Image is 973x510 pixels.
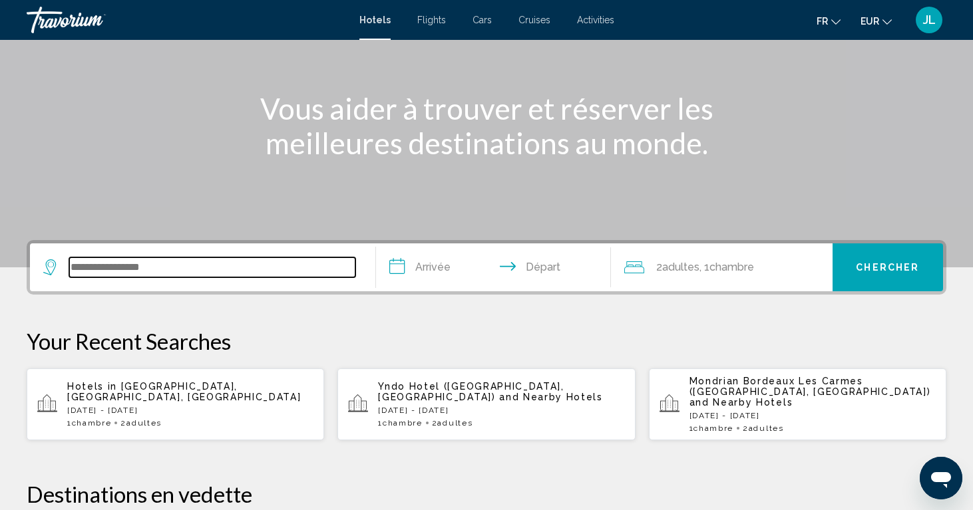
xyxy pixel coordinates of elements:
span: and Nearby Hotels [499,392,603,402]
span: Adultes [437,418,473,428]
button: Change currency [861,11,892,31]
span: Chambre [383,418,423,428]
span: Hotels in [67,381,117,392]
span: Chambre [709,261,754,273]
span: Chercher [856,263,919,273]
iframe: Bouton de lancement de la fenêtre de messagerie [920,457,962,499]
span: 2 [656,258,699,277]
a: Cruises [518,15,550,25]
span: 1 [378,418,422,428]
button: Check in and out dates [376,243,611,291]
span: 2 [743,424,783,433]
p: [DATE] - [DATE] [378,406,624,415]
span: Yndo Hotel ([GEOGRAPHIC_DATA], [GEOGRAPHIC_DATA]) [378,381,564,402]
p: [DATE] - [DATE] [67,406,313,415]
span: JL [923,13,936,27]
button: Yndo Hotel ([GEOGRAPHIC_DATA], [GEOGRAPHIC_DATA]) and Nearby Hotels[DATE] - [DATE]1Chambre2Adultes [337,368,635,441]
span: 1 [689,424,733,433]
button: Chercher [833,243,944,291]
span: , 1 [699,258,754,277]
button: Mondrian Bordeaux Les Carmes ([GEOGRAPHIC_DATA], [GEOGRAPHIC_DATA]) and Nearby Hotels[DATE] - [DA... [649,368,946,441]
span: fr [817,16,828,27]
button: Change language [817,11,841,31]
h2: Destinations en vedette [27,481,946,507]
h1: Vous aider à trouver et réserver les meilleures destinations au monde. [237,91,736,160]
button: Travelers: 2 adults, 0 children [611,243,833,291]
span: 1 [67,418,111,428]
a: Flights [417,15,446,25]
button: User Menu [912,6,946,34]
p: Your Recent Searches [27,328,946,354]
p: [DATE] - [DATE] [689,411,936,420]
a: Travorium [27,7,346,33]
a: Cars [473,15,492,25]
span: EUR [861,16,879,27]
span: 2 [120,418,161,428]
div: Search widget [30,243,943,291]
a: Activities [577,15,614,25]
span: Chambre [72,418,112,428]
span: Adultes [126,418,162,428]
span: Chambre [693,424,733,433]
button: Hotels in [GEOGRAPHIC_DATA], [GEOGRAPHIC_DATA], [GEOGRAPHIC_DATA][DATE] - [DATE]1Chambre2Adultes [27,368,324,441]
span: Adultes [662,261,699,273]
span: Mondrian Bordeaux Les Carmes ([GEOGRAPHIC_DATA], [GEOGRAPHIC_DATA]) [689,376,931,397]
span: [GEOGRAPHIC_DATA], [GEOGRAPHIC_DATA], [GEOGRAPHIC_DATA] [67,381,301,402]
span: 2 [432,418,473,428]
a: Hotels [359,15,391,25]
span: Adultes [749,424,784,433]
span: and Nearby Hotels [689,397,793,408]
